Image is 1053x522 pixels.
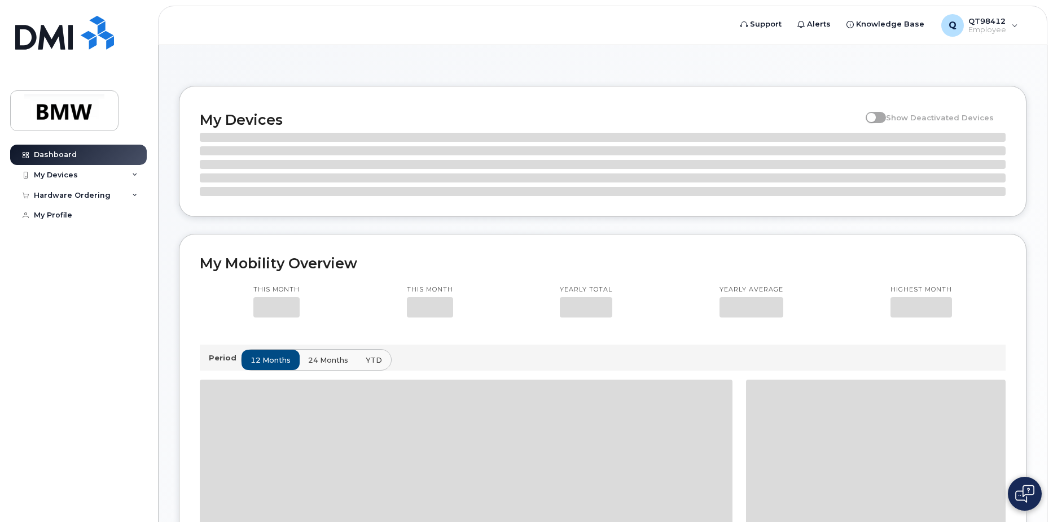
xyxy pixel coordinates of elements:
p: Period [209,353,241,363]
input: Show Deactivated Devices [866,107,875,116]
p: Yearly total [560,285,612,294]
p: This month [253,285,300,294]
h2: My Devices [200,111,860,128]
p: Yearly average [719,285,783,294]
p: This month [407,285,453,294]
p: Highest month [890,285,952,294]
span: 24 months [308,355,348,366]
span: Show Deactivated Devices [886,113,994,122]
img: Open chat [1015,485,1034,503]
span: YTD [366,355,382,366]
h2: My Mobility Overview [200,255,1006,272]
